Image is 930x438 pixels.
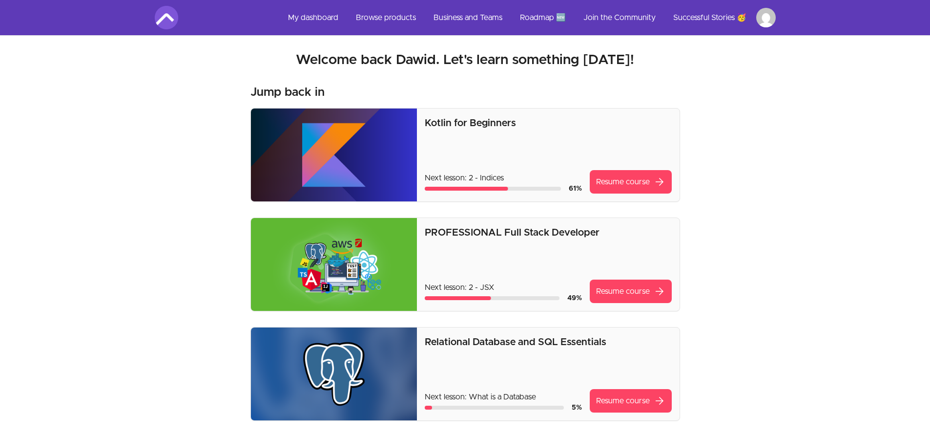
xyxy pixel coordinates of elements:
span: arrow_forward [654,176,665,188]
p: Next lesson: 2 - Indices [425,172,581,184]
a: Resume coursearrow_forward [590,389,672,413]
img: Amigoscode logo [155,6,178,29]
a: Roadmap 🆕 [512,6,574,29]
p: Next lesson: What is a Database [425,391,581,403]
span: arrow_forward [654,285,665,297]
img: Product image for Kotlin for Beginners [251,109,417,201]
span: 5 % [572,404,582,411]
span: 49 % [567,295,582,302]
p: PROFESSIONAL Full Stack Developer [425,226,671,240]
img: Product image for Relational Database and SQL Essentials [251,328,417,420]
a: My dashboard [280,6,346,29]
img: Product image for PROFESSIONAL Full Stack Developer [251,218,417,311]
span: arrow_forward [654,395,665,407]
div: Course progress [425,406,563,410]
h3: Jump back in [250,85,325,100]
a: Browse products [348,6,424,29]
a: Business and Teams [426,6,510,29]
p: Relational Database and SQL Essentials [425,335,671,349]
p: Next lesson: 2 - JSX [425,282,581,293]
div: Course progress [425,296,559,300]
h2: Welcome back Dawid. Let's learn something [DATE]! [155,51,776,69]
nav: Main [280,6,776,29]
p: Kotlin for Beginners [425,116,671,130]
a: Resume coursearrow_forward [590,280,672,303]
a: Join the Community [576,6,663,29]
div: Course progress [425,187,560,191]
img: Profile image for Dawid Wrzos [756,8,776,27]
a: Successful Stories 🥳 [665,6,754,29]
span: 61 % [569,185,582,192]
a: Resume coursearrow_forward [590,170,672,194]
